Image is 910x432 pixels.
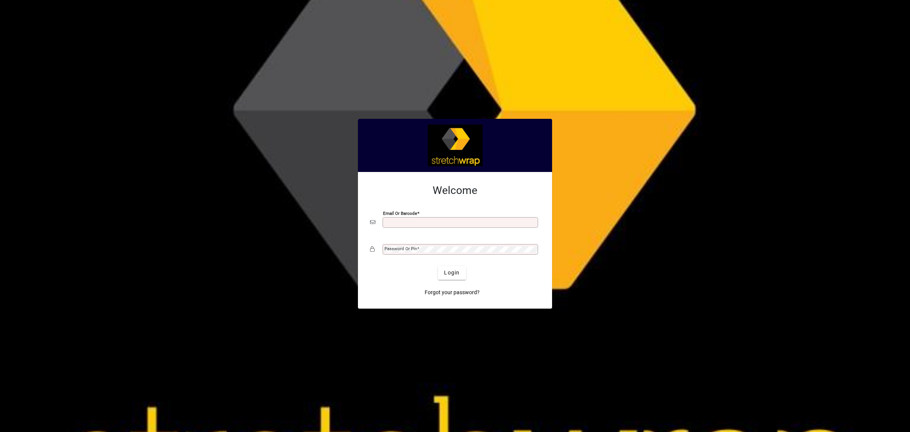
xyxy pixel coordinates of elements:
mat-label: Email or Barcode [383,210,417,216]
mat-label: Password or Pin [384,246,417,251]
span: Forgot your password? [425,289,480,296]
span: Login [444,269,460,277]
button: Login [438,266,466,280]
a: Forgot your password? [422,286,483,300]
h2: Welcome [370,184,540,197]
